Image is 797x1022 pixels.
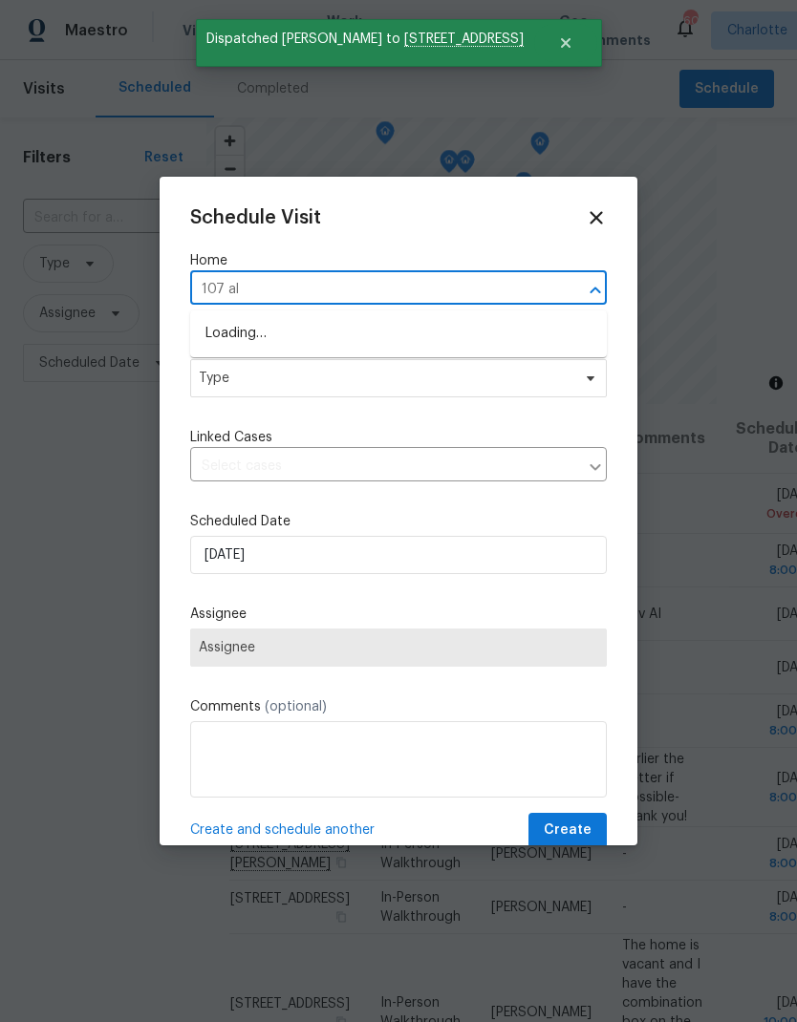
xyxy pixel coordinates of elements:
[190,310,607,357] div: Loading…
[190,820,375,840] span: Create and schedule another
[534,24,597,62] button: Close
[199,640,598,655] span: Assignee
[190,512,607,531] label: Scheduled Date
[582,277,609,304] button: Close
[190,275,553,305] input: Enter in an address
[196,19,534,59] span: Dispatched [PERSON_NAME] to
[265,700,327,713] span: (optional)
[528,813,607,848] button: Create
[544,819,592,842] span: Create
[190,428,272,447] span: Linked Cases
[190,697,607,716] label: Comments
[586,207,607,228] span: Close
[190,452,578,481] input: Select cases
[190,208,321,227] span: Schedule Visit
[190,605,607,624] label: Assignee
[190,536,607,574] input: M/D/YYYY
[190,251,607,270] label: Home
[199,369,571,388] span: Type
